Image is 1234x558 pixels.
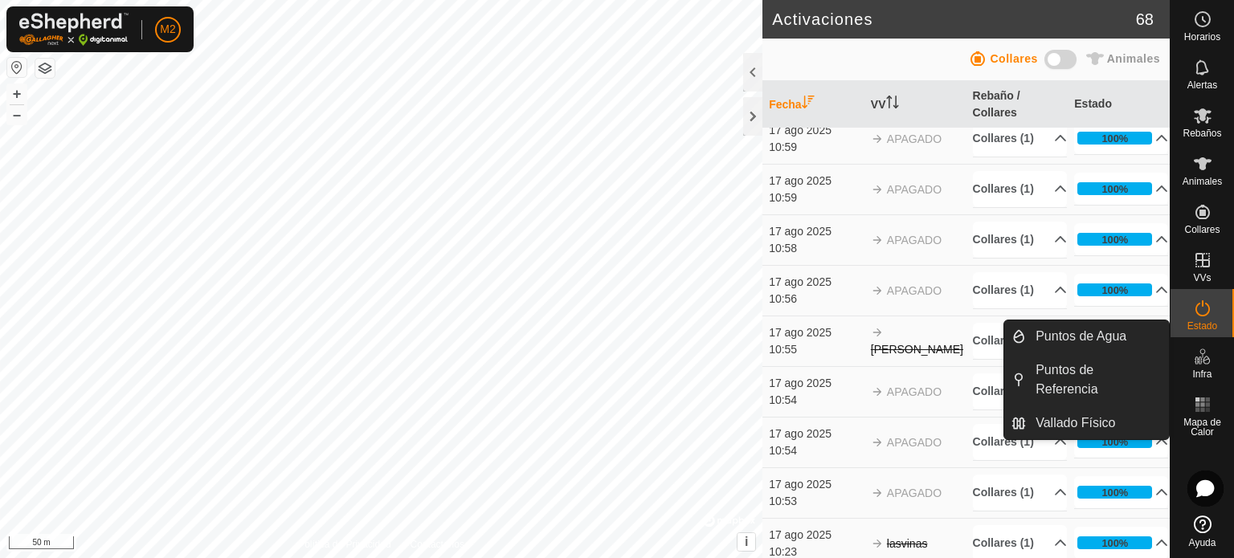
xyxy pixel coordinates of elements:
[769,240,863,257] div: 10:58
[1074,122,1168,154] p-accordion-header: 100%
[864,81,966,128] th: VV
[887,436,942,449] span: APAGADO
[973,475,1067,511] p-accordion-header: Collares (1)
[1077,283,1152,296] div: 100%
[1101,434,1128,450] div: 100%
[1101,536,1128,551] div: 100%
[973,424,1067,460] p-accordion-header: Collares (1)
[871,343,963,356] s: [PERSON_NAME]
[411,537,464,552] a: Contáctenos
[1004,320,1169,352] li: Puntos de Agua
[887,234,942,246] span: APAGADO
[1101,181,1128,197] div: 100%
[769,122,863,139] div: 17 ago 2025
[1184,225,1220,234] span: Collares
[1074,274,1168,306] p-accordion-header: 100%
[1077,435,1152,448] div: 100%
[769,274,863,291] div: 17 ago 2025
[1074,223,1168,255] p-accordion-header: 100%
[19,13,129,46] img: Logo Gallagher
[871,385,884,398] img: arrow
[769,223,863,240] div: 17 ago 2025
[973,171,1067,207] p-accordion-header: Collares (1)
[298,537,390,552] a: Política de Privacidad
[1136,7,1154,31] span: 68
[160,21,175,38] span: M2
[769,189,863,206] div: 10:59
[1004,407,1169,439] li: Vallado Físico
[1074,476,1168,508] p-accordion-header: 100%
[1026,407,1169,439] a: Vallado Físico
[1026,320,1169,352] a: Puntos de Agua
[7,84,27,104] button: +
[7,105,27,124] button: –
[973,120,1067,157] p-accordion-header: Collares (1)
[871,436,884,449] img: arrow
[1077,132,1152,145] div: 100%
[1036,327,1126,346] span: Puntos de Agua
[871,132,884,145] img: arrow
[887,183,942,196] span: APAGADO
[769,527,863,544] div: 17 ago 2025
[973,323,1067,359] p-accordion-header: Collares (1)
[1189,538,1216,548] span: Ayuda
[1004,354,1169,405] li: Puntos de Referencia
[769,476,863,493] div: 17 ago 2025
[7,58,27,77] button: Restablecer Mapa
[1036,360,1159,399] span: Puntos de Referencia
[973,222,1067,258] p-accordion-header: Collares (1)
[1175,417,1230,437] span: Mapa de Calor
[887,385,942,398] span: APAGADO
[1107,52,1160,65] span: Animales
[769,291,863,308] div: 10:56
[1192,369,1212,379] span: Infra
[769,324,863,341] div: 17 ago 2025
[772,10,1136,29] h2: Activaciones
[990,52,1037,65] span: Collares
[871,487,884,499] img: arrow
[1077,536,1152,549] div: 100%
[1101,232,1128,247] div: 100%
[1101,283,1128,298] div: 100%
[871,537,884,550] img: arrow
[762,81,864,128] th: Fecha
[1101,485,1128,500] div: 100%
[1077,233,1152,246] div: 100%
[769,493,863,510] div: 10:53
[1074,173,1168,205] p-accordion-header: 100%
[1187,80,1217,90] span: Alertas
[1183,128,1221,138] span: Rebaños
[887,284,942,297] span: APAGADO
[1193,273,1211,283] span: VVs
[1077,486,1152,499] div: 100%
[1074,426,1168,458] p-accordion-header: 100%
[769,341,863,358] div: 10:55
[871,234,884,246] img: arrow
[973,373,1067,409] p-accordion-header: Collares (1)
[769,375,863,392] div: 17 ago 2025
[1026,354,1169,405] a: Puntos de Referencia
[966,81,1069,128] th: Rebaño / Collares
[769,139,863,156] div: 10:59
[769,426,863,442] div: 17 ago 2025
[769,392,863,409] div: 10:54
[871,183,884,196] img: arrow
[886,98,899,111] p-sorticon: Activar para ordenar
[1183,177,1222,186] span: Animales
[769,173,863,189] div: 17 ago 2025
[887,132,942,145] span: APAGADO
[1068,81,1170,128] th: Estado
[871,284,884,297] img: arrow
[35,59,55,78] button: Capas del Mapa
[1184,32,1220,42] span: Horarios
[887,487,942,499] span: APAGADO
[1101,131,1128,146] div: 100%
[745,535,748,548] span: i
[887,537,928,550] s: lasvinas
[1077,182,1152,195] div: 100%
[1187,321,1217,331] span: Estado
[769,442,863,459] div: 10:54
[738,533,755,551] button: i
[973,272,1067,308] p-accordion-header: Collares (1)
[802,98,815,111] p-sorticon: Activar para ordenar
